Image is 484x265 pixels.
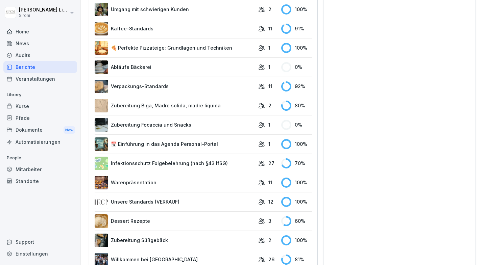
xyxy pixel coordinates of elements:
a: Kurse [3,100,77,112]
p: Sironi [19,13,68,18]
img: lqv555mlp0nk8rvfp4y70ul5.png [95,195,108,209]
a: Berichte [3,61,77,73]
a: Unsere Standards (VERKAUF) [95,195,255,209]
img: tgff07aey9ahi6f4hltuk21p.png [95,157,108,170]
a: Umgang mit schwierigen Kunden [95,3,255,16]
a: Infektionsschutz Folgebelehrung (nach §43 IfSG) [95,157,255,170]
div: 81 % [281,255,312,265]
p: 1 [268,121,270,128]
img: fr9tmtynacnbc68n3kf2tpkd.png [95,214,108,228]
p: 11 [268,83,272,90]
a: Mitarbeiter [3,163,77,175]
img: uret0dpew0m45fba0n5f2jj7.png [95,41,108,55]
div: 91 % [281,24,312,34]
p: 1 [268,63,270,71]
img: gxsr99ubtjittqjfg6pwkycm.png [95,118,108,132]
div: Support [3,236,77,248]
a: Kaffee-Standards [95,22,255,35]
div: 100 % [281,43,312,53]
p: 1 [268,44,270,51]
p: 12 [268,198,273,205]
a: Warenpräsentation [95,176,255,189]
a: Einstellungen [3,248,77,260]
a: 🍕 Perfekte Pizzateige: Grundlagen und Techniken [95,41,255,55]
a: DokumenteNew [3,124,77,136]
p: 27 [268,160,274,167]
a: Zubereitung Focaccia und Snacks [95,118,255,132]
img: p05qwohz0o52ysbx64gsjie8.png [95,234,108,247]
img: km4heinxktm3m47uv6i6dr0s.png [95,22,108,35]
div: Dokumente [3,124,77,136]
p: 1 [268,140,270,148]
a: Automatisierungen [3,136,77,148]
img: ekvwbgorvm2ocewxw43lsusz.png [95,99,108,112]
p: 2 [268,6,271,13]
a: Standorte [3,175,77,187]
div: 100 % [281,178,312,188]
p: 2 [268,237,271,244]
p: People [3,153,77,163]
a: Pfade [3,112,77,124]
p: Library [3,89,77,100]
p: 3 [268,217,271,224]
div: 100 % [281,4,312,15]
p: 11 [268,25,272,32]
img: fasetpntm7x32yk9zlbwihav.png [95,80,108,93]
div: 70 % [281,158,312,168]
div: 0 % [281,120,312,130]
p: 26 [268,256,274,263]
img: ibmq16c03v2u1873hyb2ubud.png [95,3,108,16]
a: News [3,37,77,49]
img: iwut859c4g596wbf336ji871.png [95,60,108,74]
div: 80 % [281,101,312,111]
p: [PERSON_NAME] Lilja [19,7,68,13]
a: Zubereitung Süßgebäck [95,234,255,247]
div: 100 % [281,197,312,207]
a: Abläufe Bäckerei [95,60,255,74]
a: Home [3,26,77,37]
div: 100 % [281,235,312,245]
a: 📅 Einführung in das Agenda Personal-Portal [95,137,255,151]
img: n4f2cqccs96lk5p80vn9ymkx.png [95,137,108,151]
div: 92 % [281,81,312,91]
a: Zubereitung Biga, Madre solida, madre liquida [95,99,255,112]
a: Verpackungs-Standards [95,80,255,93]
a: Dessert Rezepte [95,214,255,228]
p: 2 [268,102,271,109]
a: Veranstaltungen [3,73,77,85]
a: Audits [3,49,77,61]
img: s9szdvbzmher50hzynduxgud.png [95,176,108,189]
div: 0 % [281,62,312,72]
p: 11 [268,179,272,186]
div: 60 % [281,216,312,226]
div: New [64,126,75,134]
div: 100 % [281,139,312,149]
